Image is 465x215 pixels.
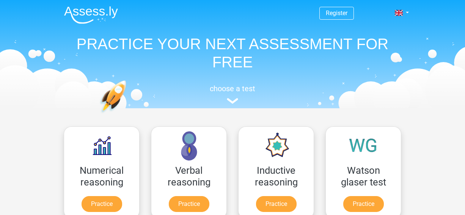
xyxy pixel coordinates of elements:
[343,196,384,212] a: Practice
[100,80,156,149] img: practice
[326,9,347,17] a: Register
[64,6,118,24] img: Assessly
[227,98,238,104] img: assessment
[256,196,297,212] a: Practice
[58,35,407,71] h1: PRACTICE YOUR NEXT ASSESSMENT FOR FREE
[58,84,407,104] a: choose a test
[82,196,122,212] a: Practice
[58,84,407,93] h5: choose a test
[169,196,209,212] a: Practice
